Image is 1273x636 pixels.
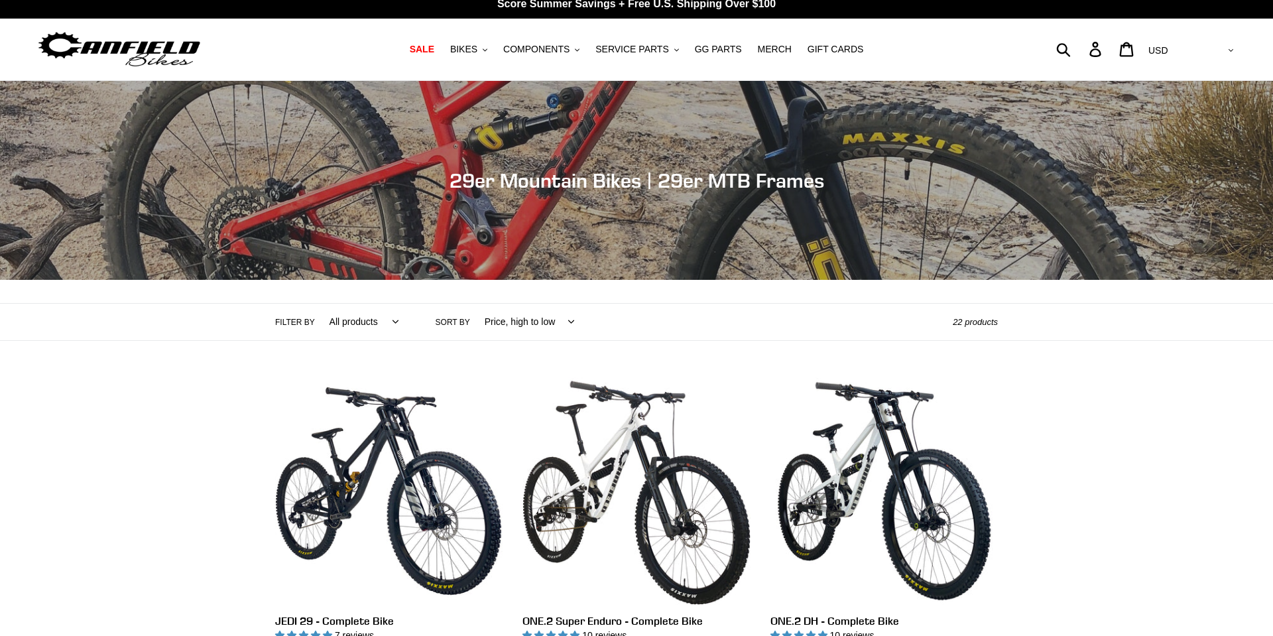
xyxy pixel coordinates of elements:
[808,44,864,55] span: GIFT CARDS
[444,40,494,58] button: BIKES
[801,40,871,58] a: GIFT CARDS
[1063,34,1097,64] input: Search
[436,316,470,328] label: Sort by
[503,44,570,55] span: COMPONENTS
[589,40,685,58] button: SERVICE PARTS
[403,40,441,58] a: SALE
[450,44,477,55] span: BIKES
[410,44,434,55] span: SALE
[497,40,586,58] button: COMPONENTS
[595,44,668,55] span: SERVICE PARTS
[36,29,202,70] img: Canfield Bikes
[688,40,749,58] a: GG PARTS
[758,44,792,55] span: MERCH
[953,317,998,327] span: 22 products
[450,168,824,192] span: 29er Mountain Bikes | 29er MTB Frames
[275,316,315,328] label: Filter by
[751,40,798,58] a: MERCH
[695,44,742,55] span: GG PARTS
